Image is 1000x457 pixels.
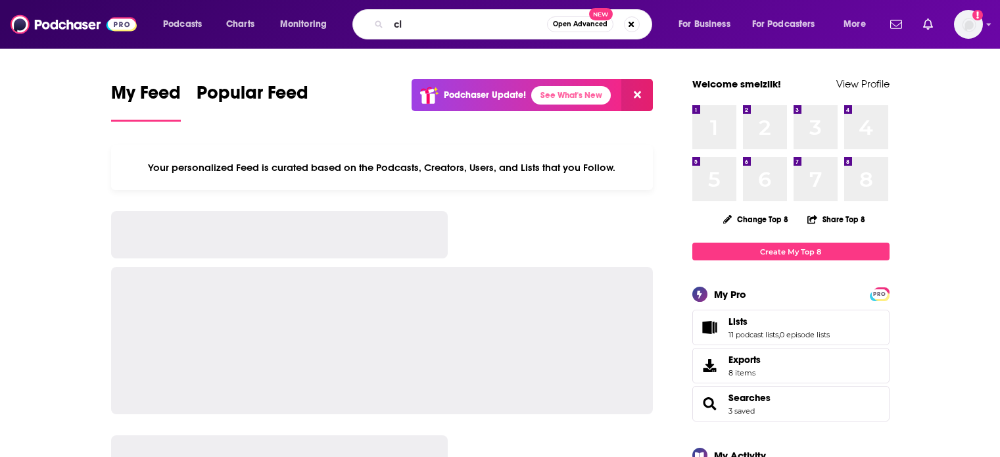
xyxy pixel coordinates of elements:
[844,15,866,34] span: More
[553,21,607,28] span: Open Advanced
[692,348,890,383] a: Exports
[389,14,547,35] input: Search podcasts, credits, & more...
[444,89,526,101] p: Podchaser Update!
[954,10,983,39] img: User Profile
[692,78,781,90] a: Welcome smeizlik!
[728,392,771,404] a: Searches
[531,86,611,105] a: See What's New
[280,15,327,34] span: Monitoring
[697,395,723,413] a: Searches
[197,82,308,122] a: Popular Feed
[697,356,723,375] span: Exports
[111,82,181,112] span: My Feed
[11,12,137,37] img: Podchaser - Follow, Share and Rate Podcasts
[692,243,890,260] a: Create My Top 8
[728,406,755,416] a: 3 saved
[954,10,983,39] span: Logged in as smeizlik
[697,318,723,337] a: Lists
[679,15,730,34] span: For Business
[728,316,830,327] a: Lists
[692,386,890,421] span: Searches
[163,15,202,34] span: Podcasts
[226,15,254,34] span: Charts
[728,354,761,366] span: Exports
[589,8,613,20] span: New
[218,14,262,35] a: Charts
[111,82,181,122] a: My Feed
[834,14,882,35] button: open menu
[972,10,983,20] svg: Add a profile image
[885,13,907,36] a: Show notifications dropdown
[715,211,797,228] button: Change Top 8
[918,13,938,36] a: Show notifications dropdown
[728,316,748,327] span: Lists
[778,330,780,339] span: ,
[752,15,815,34] span: For Podcasters
[728,368,761,377] span: 8 items
[836,78,890,90] a: View Profile
[872,289,888,299] a: PRO
[669,14,747,35] button: open menu
[197,82,308,112] span: Popular Feed
[365,9,665,39] div: Search podcasts, credits, & more...
[728,330,778,339] a: 11 podcast lists
[271,14,344,35] button: open menu
[780,330,830,339] a: 0 episode lists
[154,14,219,35] button: open menu
[872,289,888,299] span: PRO
[744,14,834,35] button: open menu
[954,10,983,39] button: Show profile menu
[111,145,654,190] div: Your personalized Feed is curated based on the Podcasts, Creators, Users, and Lists that you Follow.
[547,16,613,32] button: Open AdvancedNew
[692,310,890,345] span: Lists
[807,206,866,232] button: Share Top 8
[714,288,746,301] div: My Pro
